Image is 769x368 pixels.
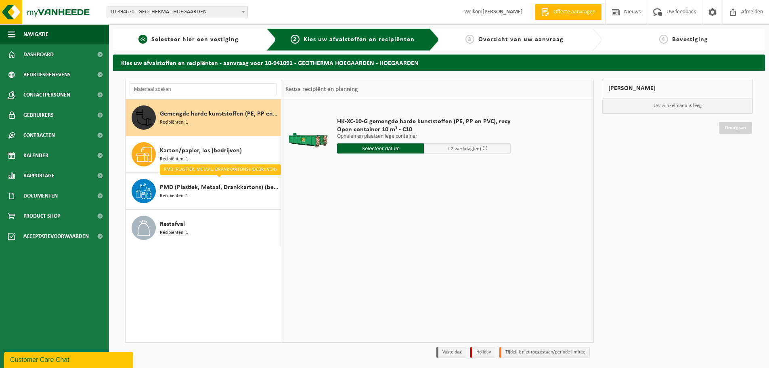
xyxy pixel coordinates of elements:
[304,36,415,43] span: Kies uw afvalstoffen en recipiënten
[23,206,60,226] span: Product Shop
[151,36,239,43] span: Selecteer hier een vestiging
[130,83,277,95] input: Materiaal zoeken
[23,226,89,246] span: Acceptatievoorwaarden
[23,166,54,186] span: Rapportage
[117,35,260,44] a: 1Selecteer hier een vestiging
[482,9,523,15] strong: [PERSON_NAME]
[436,347,466,358] li: Vaste dag
[126,173,281,210] button: PMD (Plastiek, Metaal, Drankkartons) (bedrijven) Recipiënten: 1
[465,35,474,44] span: 3
[23,44,54,65] span: Dashboard
[160,229,188,237] span: Recipiënten: 1
[447,146,481,151] span: + 2 werkdag(en)
[160,219,185,229] span: Restafval
[160,146,242,156] span: Karton/papier, los (bedrijven)
[160,156,188,163] span: Recipiënten: 1
[126,210,281,246] button: Restafval Recipiënten: 1
[337,118,511,126] span: HK-XC-10-G gemengde harde kunststoffen (PE, PP en PVC), recy
[291,35,300,44] span: 2
[23,105,54,125] span: Gebruikers
[23,186,58,206] span: Documenten
[126,99,281,136] button: Gemengde harde kunststoffen (PE, PP en PVC), recycleerbaar (industrieel) Recipiënten: 1
[281,79,362,99] div: Keuze recipiënt en planning
[23,65,71,85] span: Bedrijfsgegevens
[113,55,765,70] h2: Kies uw afvalstoffen en recipiënten - aanvraag voor 10-941091 - GEOTHERMA HOEGAARDEN - HOEGAARDEN
[107,6,248,18] span: 10-894670 - GEOTHERMA - HOEGAARDEN
[160,183,279,192] span: PMD (Plastiek, Metaal, Drankkartons) (bedrijven)
[337,134,511,139] p: Ophalen en plaatsen lege container
[4,350,135,368] iframe: chat widget
[160,192,188,200] span: Recipiënten: 1
[659,35,668,44] span: 4
[23,24,48,44] span: Navigatie
[478,36,564,43] span: Overzicht van uw aanvraag
[719,122,752,134] a: Doorgaan
[672,36,708,43] span: Bevestiging
[551,8,597,16] span: Offerte aanvragen
[126,136,281,173] button: Karton/papier, los (bedrijven) Recipiënten: 1
[160,119,188,126] span: Recipiënten: 1
[602,79,753,98] div: [PERSON_NAME]
[337,126,511,134] span: Open container 10 m³ - C10
[107,6,247,18] span: 10-894670 - GEOTHERMA - HOEGAARDEN
[23,85,70,105] span: Contactpersonen
[337,143,424,154] input: Selecteer datum
[602,98,752,114] p: Uw winkelmand is leeg
[499,347,590,358] li: Tijdelijk niet toegestaan/période limitée
[535,4,601,20] a: Offerte aanvragen
[470,347,495,358] li: Holiday
[23,145,48,166] span: Kalender
[138,35,147,44] span: 1
[23,125,55,145] span: Contracten
[160,109,279,119] span: Gemengde harde kunststoffen (PE, PP en PVC), recycleerbaar (industrieel)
